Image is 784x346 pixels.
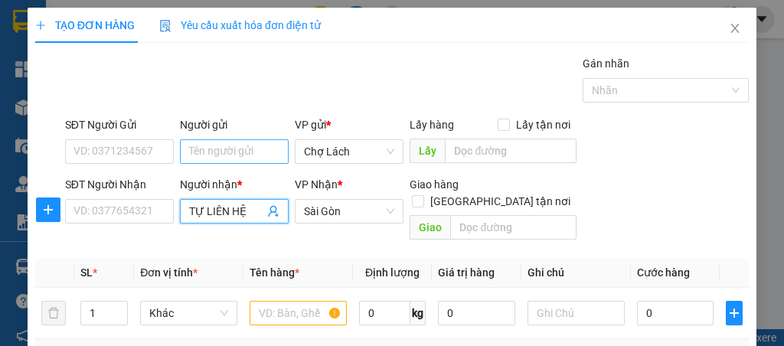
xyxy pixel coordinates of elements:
[714,8,756,51] button: Close
[65,116,174,133] div: SĐT Người Gửi
[521,258,631,288] th: Ghi chú
[450,215,576,240] input: Dọc đường
[438,266,495,279] span: Giá trị hàng
[295,116,403,133] div: VP gửi
[410,215,450,240] span: Giao
[37,204,60,216] span: plus
[510,116,577,133] span: Lấy tận nơi
[410,119,454,131] span: Lấy hàng
[304,200,394,223] span: Sài Gòn
[80,266,93,279] span: SL
[250,301,347,325] input: VD: Bàn, Ghế
[159,19,321,31] span: Yêu cầu xuất hóa đơn điện tử
[726,301,743,325] button: plus
[365,266,420,279] span: Định lượng
[35,20,46,31] span: plus
[65,176,174,193] div: SĐT Người Nhận
[149,302,228,325] span: Khác
[180,116,289,133] div: Người gửi
[410,139,445,163] span: Lấy
[35,19,135,31] span: TẠO ĐƠN HÀNG
[180,176,289,193] div: Người nhận
[295,178,338,191] span: VP Nhận
[410,178,459,191] span: Giao hàng
[637,266,690,279] span: Cước hàng
[140,266,198,279] span: Đơn vị tính
[729,22,741,34] span: close
[304,140,394,163] span: Chợ Lách
[424,193,577,210] span: [GEOGRAPHIC_DATA] tận nơi
[528,301,625,325] input: Ghi Chú
[41,301,66,325] button: delete
[250,266,299,279] span: Tên hàng
[410,301,426,325] span: kg
[36,197,60,222] button: plus
[267,205,279,217] span: user-add
[159,20,171,32] img: icon
[445,139,576,163] input: Dọc đường
[583,57,629,70] label: Gán nhãn
[727,307,742,319] span: plus
[438,301,515,325] input: 0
